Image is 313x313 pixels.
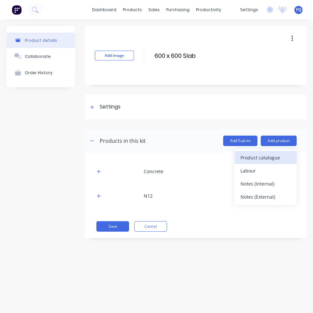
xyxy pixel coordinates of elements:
[240,179,291,189] div: Notes (Internal)
[12,5,22,15] img: Factory
[163,5,193,15] div: purchasing
[144,168,163,175] div: Concrete
[240,166,291,175] div: Labour
[7,33,75,48] button: Product details
[235,177,297,190] button: Notes (Internal)
[235,151,297,164] button: Product catalogue
[89,5,120,15] a: dashboard
[235,164,297,177] button: Labour
[25,54,51,59] div: Collaborate
[223,136,257,146] button: Add Sub-kit
[237,5,261,15] div: settings
[193,5,224,15] div: productivity
[120,5,145,15] div: products
[96,221,129,232] button: Save
[235,190,297,203] button: Notes (External)
[25,38,57,43] div: Product details
[100,103,121,111] div: Settings
[240,153,291,162] div: Product catalogue
[240,192,291,202] div: Notes (External)
[296,7,301,13] span: PQ
[261,136,297,146] button: Add product
[25,70,53,75] div: Order History
[100,137,146,145] div: Products in this kit
[144,192,153,199] div: N12
[7,48,75,64] button: Collaborate
[145,5,163,15] div: sales
[134,221,167,232] button: Cancel
[7,64,75,81] button: Order History
[95,51,134,60] button: Add image
[154,51,270,60] input: Enter kit name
